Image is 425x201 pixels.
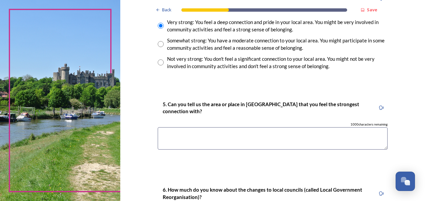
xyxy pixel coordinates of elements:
strong: 6. How much do you know about the changes to local councils (called Local Government Reorganisati... [163,187,363,200]
strong: 5. Can you tell us the area or place in [GEOGRAPHIC_DATA] that you feel the strongest connection ... [163,101,360,114]
div: Somewhat strong: You have a moderate connection to your local area. You might participate in some... [167,37,388,52]
span: Back [162,7,171,13]
div: Not very strong: You don't feel a significant connection to your local area. You might not be ver... [167,55,388,70]
span: 1000 characters remaining [350,122,388,127]
button: Open Chat [396,172,415,191]
strong: Save [367,7,377,13]
div: Very strong: You feel a deep connection and pride in your local area. You might be very involved ... [167,18,388,33]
